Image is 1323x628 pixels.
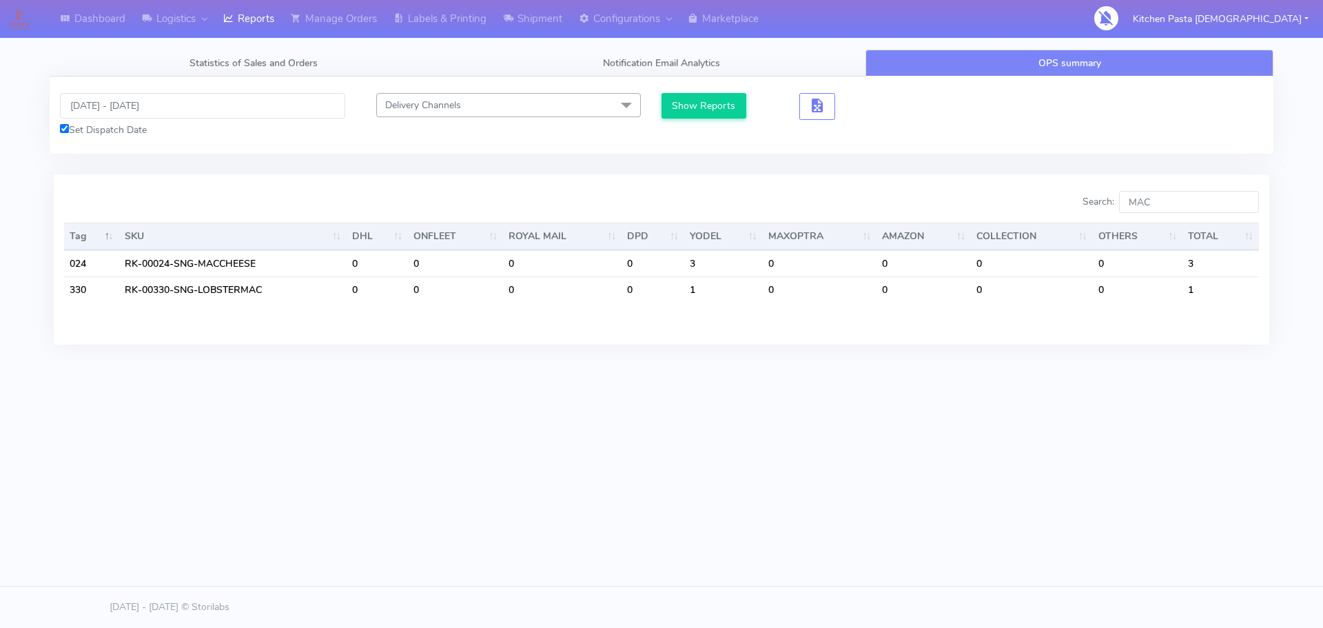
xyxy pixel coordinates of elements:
[1182,276,1259,303] td: 1
[60,93,345,119] input: Pick the Daterange
[622,223,684,250] th: DPD : activate to sort column ascending
[503,223,622,250] th: ROYAL MAIL : activate to sort column ascending
[1119,191,1259,213] input: Search:
[763,276,877,303] td: 0
[763,223,877,250] th: MAXOPTRA : activate to sort column ascending
[1038,57,1101,70] span: OPS summary
[603,57,720,70] span: Notification Email Analytics
[503,276,622,303] td: 0
[684,250,763,276] td: 3
[684,223,763,250] th: YODEL : activate to sort column ascending
[119,276,347,303] td: RK-00330-SNG-LOBSTERMAC
[385,99,461,112] span: Delivery Channels
[971,276,1093,303] td: 0
[347,223,408,250] th: DHL : activate to sort column ascending
[1093,223,1183,250] th: OTHERS : activate to sort column ascending
[119,250,347,276] td: RK-00024-SNG-MACCHEESE
[347,276,408,303] td: 0
[60,123,345,137] div: Set Dispatch Date
[64,223,119,250] th: Tag: activate to sort column descending
[64,250,119,276] td: 024
[661,93,746,119] button: Show Reports
[622,250,684,276] td: 0
[347,250,408,276] td: 0
[684,276,763,303] td: 1
[876,223,971,250] th: AMAZON : activate to sort column ascending
[189,57,318,70] span: Statistics of Sales and Orders
[1093,276,1183,303] td: 0
[503,250,622,276] td: 0
[1182,223,1259,250] th: TOTAL : activate to sort column ascending
[876,276,971,303] td: 0
[876,250,971,276] td: 0
[622,276,684,303] td: 0
[1083,191,1259,213] label: Search:
[971,223,1093,250] th: COLLECTION : activate to sort column ascending
[763,250,877,276] td: 0
[50,50,1273,77] ul: Tabs
[408,276,503,303] td: 0
[1122,5,1319,33] button: Kitchen Pasta [DEMOGRAPHIC_DATA]
[64,276,119,303] td: 330
[408,223,503,250] th: ONFLEET : activate to sort column ascending
[1093,250,1183,276] td: 0
[119,223,347,250] th: SKU: activate to sort column ascending
[408,250,503,276] td: 0
[971,250,1093,276] td: 0
[1182,250,1259,276] td: 3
